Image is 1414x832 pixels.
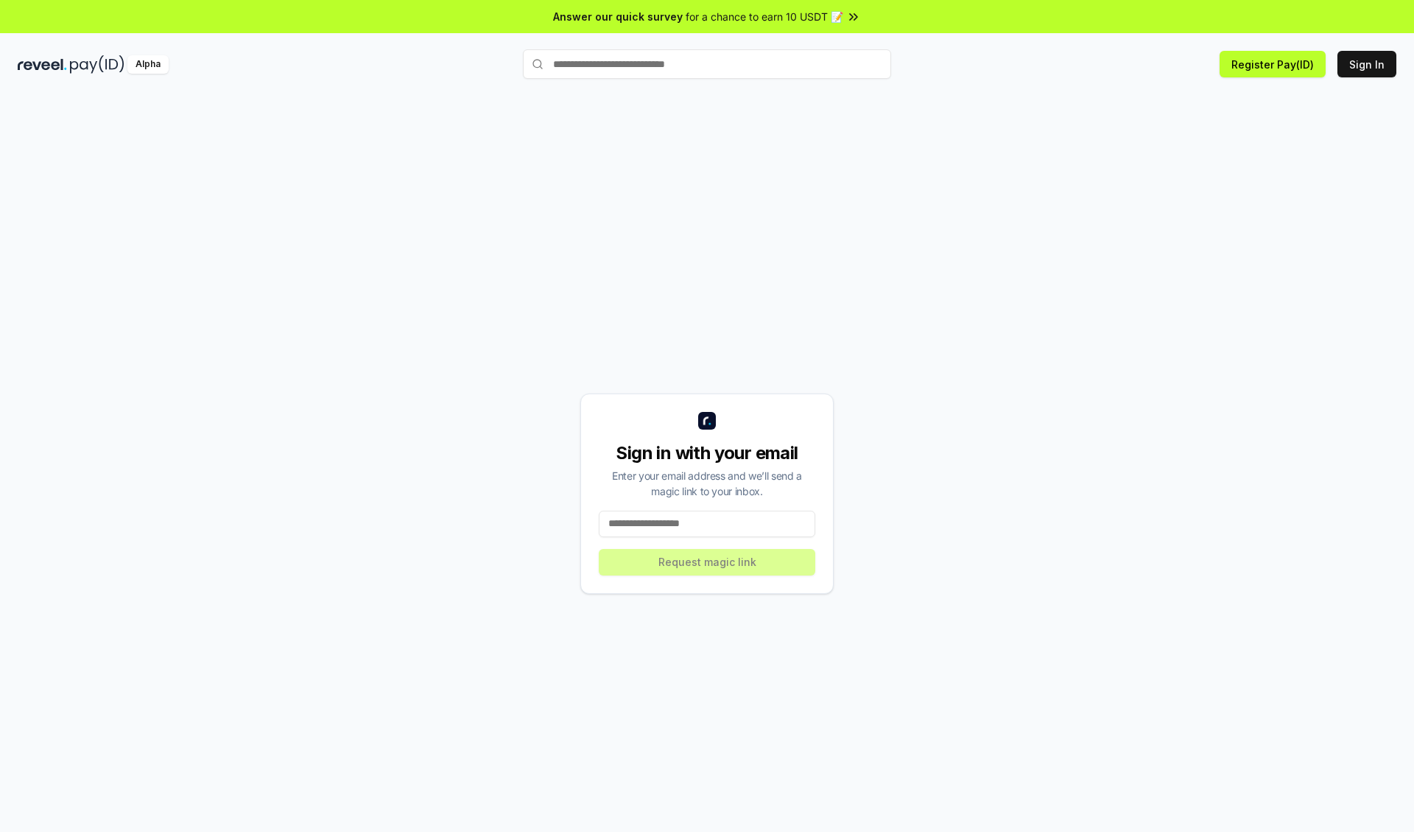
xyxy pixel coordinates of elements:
img: logo_small [698,412,716,430]
div: Sign in with your email [599,441,815,465]
img: reveel_dark [18,55,67,74]
img: pay_id [70,55,124,74]
div: Alpha [127,55,169,74]
button: Sign In [1337,51,1396,77]
span: for a chance to earn 10 USDT 📝 [686,9,843,24]
span: Answer our quick survey [553,9,683,24]
div: Enter your email address and we’ll send a magic link to your inbox. [599,468,815,499]
button: Register Pay(ID) [1220,51,1326,77]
